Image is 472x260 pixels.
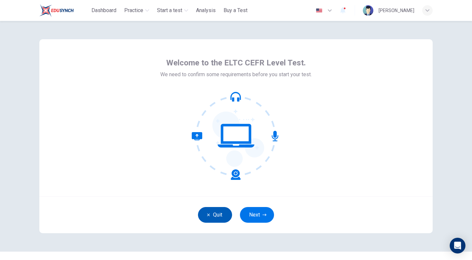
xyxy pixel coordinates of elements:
[122,5,152,16] button: Practice
[224,7,247,14] span: Buy a Test
[363,5,373,16] img: Profile picture
[166,58,306,68] span: Welcome to the ELTC CEFR Level Test.
[315,8,323,13] img: en
[221,5,250,16] button: Buy a Test
[39,4,74,17] img: ELTC logo
[196,7,216,14] span: Analysis
[154,5,191,16] button: Start a test
[160,71,312,78] span: We need to confirm some requirements before you start your test.
[91,7,116,14] span: Dashboard
[157,7,182,14] span: Start a test
[193,5,218,16] button: Analysis
[89,5,119,16] button: Dashboard
[198,207,232,223] button: Quit
[39,4,89,17] a: ELTC logo
[240,207,274,223] button: Next
[379,7,414,14] div: [PERSON_NAME]
[124,7,143,14] span: Practice
[450,238,465,253] div: Open Intercom Messenger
